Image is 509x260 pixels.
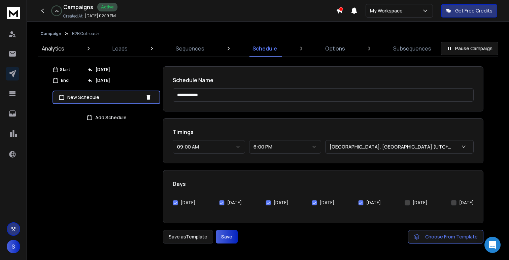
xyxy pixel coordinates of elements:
button: Pause Campaign [441,42,498,55]
p: Subsequences [393,44,431,53]
label: [DATE] [320,200,334,205]
p: Leads [112,44,128,53]
a: Options [321,40,349,57]
button: S [7,240,20,253]
p: [DATE] [96,78,110,83]
a: Analytics [38,40,68,57]
p: Get Free Credits [455,7,493,14]
a: Subsequences [389,40,435,57]
button: Add Schedule [53,111,160,124]
p: Created At: [63,13,83,19]
span: Choose From Template [425,233,478,240]
p: Analytics [42,44,64,53]
label: [DATE] [227,200,242,205]
button: Campaign [40,31,61,36]
a: Schedule [248,40,281,57]
a: Leads [108,40,132,57]
p: My Workspace [370,7,405,14]
img: logo [7,7,20,19]
p: Start [60,67,70,72]
p: [DATE] [96,67,110,72]
p: [DATE] 02:19 PM [85,13,116,19]
h1: Days [173,180,474,188]
a: Sequences [172,40,208,57]
p: [GEOGRAPHIC_DATA], [GEOGRAPHIC_DATA] (UTC+1:00) [330,143,455,150]
p: End [61,78,69,83]
button: Choose From Template [408,230,483,243]
button: Save [216,230,238,243]
div: Open Intercom Messenger [484,237,501,253]
button: Get Free Credits [441,4,497,18]
p: B2B Outreach [72,31,99,36]
button: Save asTemplate [163,230,213,243]
p: New Schedule [67,94,143,101]
div: Active [97,3,117,11]
h1: Campaigns [63,3,93,11]
label: [DATE] [274,200,288,205]
label: [DATE] [413,200,427,205]
p: Options [325,44,345,53]
label: [DATE] [366,200,381,205]
button: 6:00 PM [249,140,321,154]
h1: Schedule Name [173,76,474,84]
label: [DATE] [181,200,195,205]
p: Schedule [252,44,277,53]
button: 09:00 AM [173,140,245,154]
p: Sequences [176,44,204,53]
h1: Timings [173,128,474,136]
p: 0 % [55,9,59,13]
label: [DATE] [459,200,474,205]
